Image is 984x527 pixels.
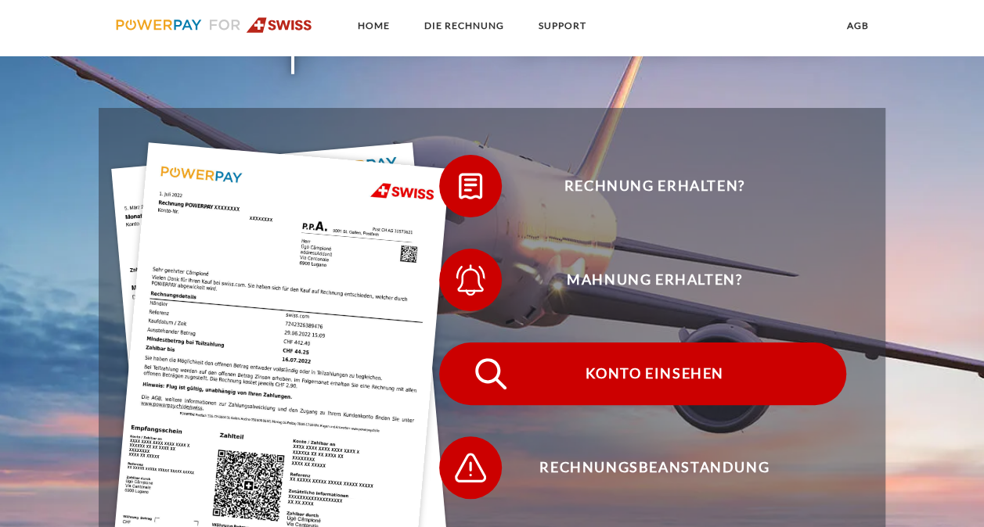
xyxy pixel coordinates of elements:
[833,12,881,40] a: agb
[439,155,846,217] button: Rechnung erhalten?
[463,249,846,311] span: Mahnung erhalten?
[344,12,403,40] a: Home
[525,12,600,40] a: SUPPORT
[439,249,846,311] button: Mahnung erhalten?
[451,260,490,299] img: qb_bell.svg
[463,155,846,217] span: Rechnung erhalten?
[463,436,846,499] span: Rechnungsbeanstandung
[439,436,846,499] button: Rechnungsbeanstandung
[471,354,510,393] img: qb_search.svg
[451,167,490,206] img: qb_bill.svg
[439,342,846,405] button: Konto einsehen
[411,12,517,40] a: DIE RECHNUNG
[451,448,490,487] img: qb_warning.svg
[116,17,312,33] img: logo-swiss.svg
[463,342,846,405] span: Konto einsehen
